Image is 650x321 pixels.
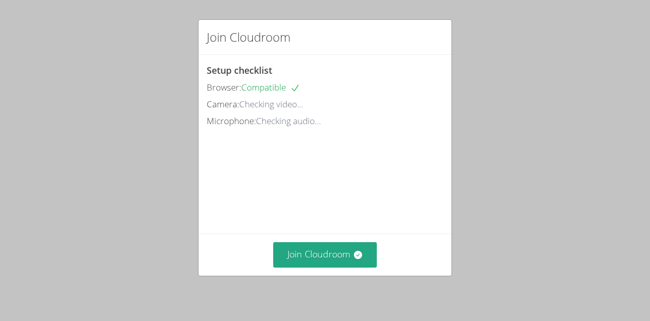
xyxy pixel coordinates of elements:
span: Microphone: [207,115,256,127]
span: Camera: [207,98,239,110]
h2: Join Cloudroom [207,28,290,46]
span: Setup checklist [207,64,272,76]
span: Browser: [207,81,241,93]
button: Join Cloudroom [273,242,377,267]
span: Checking audio... [256,115,321,127]
span: Checking video... [239,98,303,110]
span: Compatible [241,81,300,93]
